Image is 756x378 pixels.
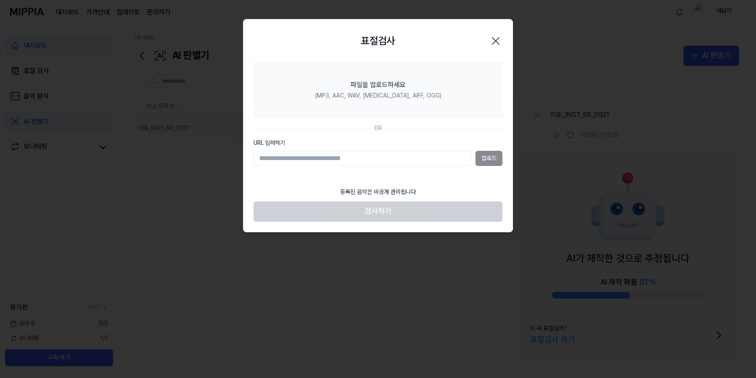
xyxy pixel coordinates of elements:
div: OR [374,124,382,133]
div: 파일을 업로드하세요 [351,80,405,90]
div: (MP3, AAC, WAV, [MEDICAL_DATA], AIFF, OGG) [315,92,441,100]
label: URL 입력하기 [254,139,502,147]
div: 등록된 음악은 비공개 관리됩니다 [335,183,421,201]
h2: 표절검사 [361,33,395,49]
